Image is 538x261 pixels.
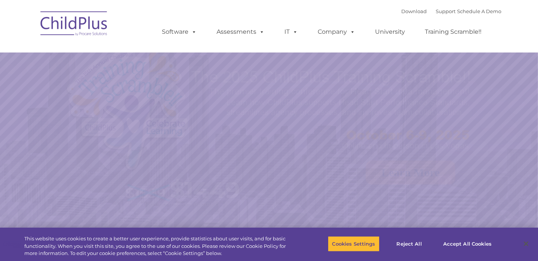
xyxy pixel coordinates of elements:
[439,236,496,252] button: Accept All Cookies
[401,8,501,14] font: |
[417,24,489,39] a: Training Scramble!!
[277,24,305,39] a: IT
[366,160,455,184] a: Learn More
[328,236,379,252] button: Cookies Settings
[154,24,204,39] a: Software
[37,6,112,43] img: ChildPlus by Procare Solutions
[386,236,433,252] button: Reject All
[24,235,296,257] div: This website uses cookies to create a better user experience, provide statistics about user visit...
[104,80,136,86] span: Phone number
[436,8,456,14] a: Support
[518,235,534,252] button: Close
[104,49,127,55] span: Last name
[368,24,412,39] a: University
[310,24,363,39] a: Company
[457,8,501,14] a: Schedule A Demo
[209,24,272,39] a: Assessments
[401,8,427,14] a: Download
